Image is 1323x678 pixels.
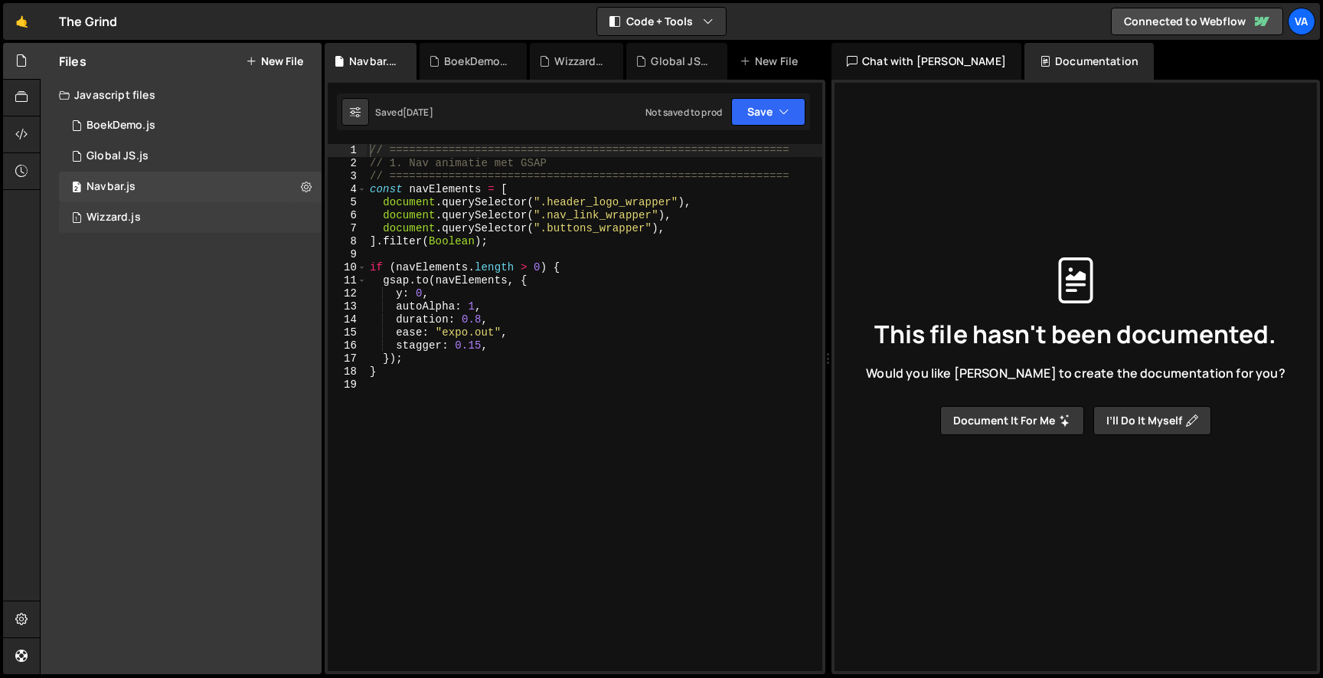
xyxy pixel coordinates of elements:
div: Wizzard.js [87,211,141,224]
div: 11 [328,274,367,287]
div: 2 [328,157,367,170]
button: I’ll do it myself [1093,406,1211,435]
a: Connected to Webflow [1111,8,1283,35]
div: [DATE] [403,106,433,119]
div: 6 [328,209,367,222]
div: 18 [328,365,367,378]
span: 2 [72,182,81,195]
div: 10 [328,261,367,274]
div: BoekDemo.js [444,54,508,69]
div: 13 [328,300,367,313]
div: Saved [375,106,433,119]
div: Navbar.js [349,54,398,69]
div: 16 [328,339,367,352]
a: Va [1288,8,1315,35]
div: Not saved to prod [645,106,722,119]
div: 14 [328,313,367,326]
div: BoekDemo.js [87,119,155,133]
div: 5 [328,196,367,209]
div: 12 [328,287,367,300]
h2: Files [59,53,87,70]
div: 8 [328,235,367,248]
div: 19 [328,378,367,391]
a: 🤙 [3,3,41,40]
div: New File [740,54,804,69]
div: Chat with [PERSON_NAME] [831,43,1021,80]
button: New File [246,55,303,67]
button: Save [731,98,805,126]
div: 15 [328,326,367,339]
div: Navbar.js [87,180,136,194]
div: Global JS.js [87,149,149,163]
span: This file hasn't been documented. [874,322,1276,346]
div: 3 [328,170,367,183]
button: Code + Tools [597,8,726,35]
div: The Grind [59,12,117,31]
div: 7 [328,222,367,235]
div: Global JS.js [651,54,709,69]
div: 17048/46890.js [59,141,322,172]
div: 1 [328,144,367,157]
div: Javascript files [41,80,322,110]
span: 1 [72,213,81,225]
span: Would you like [PERSON_NAME] to create the documentation for you? [866,365,1285,382]
div: 17048/46900.js [59,202,322,233]
div: 9 [328,248,367,261]
div: 17048/47224.js [59,172,322,202]
div: Wizzard.js [554,54,605,69]
button: Document it for me [940,406,1084,435]
div: 4 [328,183,367,196]
div: 17 [328,352,367,365]
div: Documentation [1024,43,1154,80]
div: 17048/46901.js [59,110,322,141]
